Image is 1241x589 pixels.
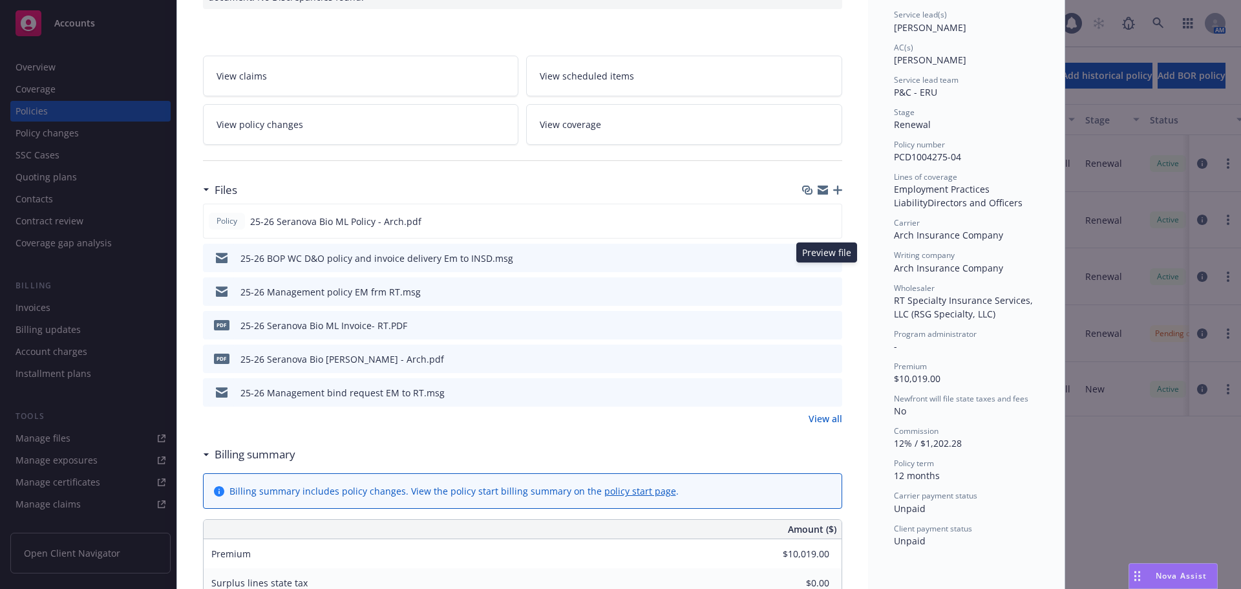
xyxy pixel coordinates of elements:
[805,352,815,366] button: download file
[894,54,966,66] span: [PERSON_NAME]
[1129,563,1218,589] button: Nova Assist
[894,469,940,482] span: 12 months
[894,340,897,352] span: -
[825,215,836,228] button: preview file
[894,502,926,515] span: Unpaid
[894,393,1028,404] span: Newfront will file state taxes and fees
[214,215,240,227] span: Policy
[526,104,842,145] a: View coverage
[240,386,445,400] div: 25-26 Management bind request EM to RT.msg
[214,320,229,330] span: PDF
[894,86,937,98] span: P&C - ERU
[211,548,251,560] span: Premium
[203,104,519,145] a: View policy changes
[1129,564,1145,588] div: Drag to move
[894,262,1003,274] span: Arch Insurance Company
[805,319,815,332] button: download file
[229,484,679,498] div: Billing summary includes policy changes. View the policy start billing summary on the .
[894,490,977,501] span: Carrier payment status
[928,197,1023,209] span: Directors and Officers
[825,319,837,332] button: preview file
[894,139,945,150] span: Policy number
[894,458,934,469] span: Policy term
[894,217,920,228] span: Carrier
[894,107,915,118] span: Stage
[894,523,972,534] span: Client payment status
[604,485,676,497] a: policy start page
[894,425,939,436] span: Commission
[526,56,842,96] a: View scheduled items
[1156,570,1207,581] span: Nova Assist
[215,182,237,198] h3: Files
[894,118,931,131] span: Renewal
[894,171,957,182] span: Lines of coverage
[825,386,837,400] button: preview file
[788,522,836,536] span: Amount ($)
[240,319,407,332] div: 25-26 Seranova Bio ML Invoice- RT.PDF
[894,405,906,417] span: No
[240,252,513,265] div: 25-26 BOP WC D&O policy and invoice delivery Em to INSD.msg
[894,283,935,294] span: Wholesaler
[240,352,444,366] div: 25-26 Seranova Bio [PERSON_NAME] - Arch.pdf
[240,285,421,299] div: 25-26 Management policy EM frm RT.msg
[894,437,962,449] span: 12% / $1,202.28
[894,42,913,53] span: AC(s)
[894,151,961,163] span: PCD1004275-04
[804,215,814,228] button: download file
[211,577,308,589] span: Surplus lines state tax
[894,328,977,339] span: Program administrator
[217,118,303,131] span: View policy changes
[753,544,837,564] input: 0.00
[540,118,601,131] span: View coverage
[203,56,519,96] a: View claims
[894,294,1035,320] span: RT Specialty Insurance Services, LLC (RSG Specialty, LLC)
[894,535,926,547] span: Unpaid
[203,446,295,463] div: Billing summary
[894,250,955,261] span: Writing company
[540,69,634,83] span: View scheduled items
[825,285,837,299] button: preview file
[894,21,966,34] span: [PERSON_NAME]
[894,372,940,385] span: $10,019.00
[894,183,992,209] span: Employment Practices Liability
[203,182,237,198] div: Files
[217,69,267,83] span: View claims
[805,386,815,400] button: download file
[215,446,295,463] h3: Billing summary
[894,74,959,85] span: Service lead team
[894,9,947,20] span: Service lead(s)
[214,354,229,363] span: pdf
[805,285,815,299] button: download file
[894,229,1003,241] span: Arch Insurance Company
[796,242,857,262] div: Preview file
[250,215,421,228] span: 25-26 Seranova Bio ML Policy - Arch.pdf
[809,412,842,425] a: View all
[894,361,927,372] span: Premium
[825,352,837,366] button: preview file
